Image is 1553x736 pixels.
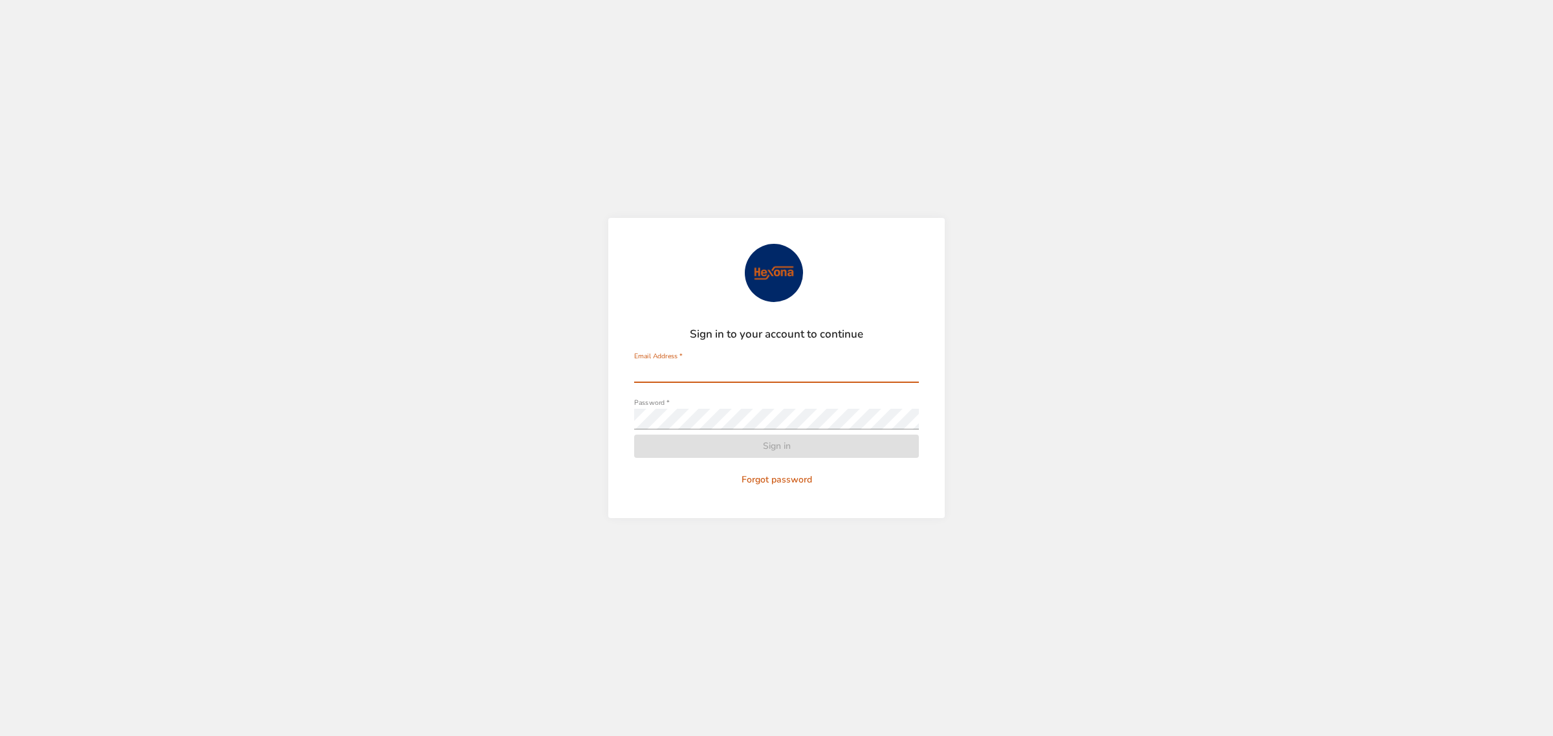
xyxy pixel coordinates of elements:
label: Email Address [634,352,682,360]
h2: Sign in to your account to continue [634,328,919,341]
span: Forgot password [639,472,914,488]
img: Avatar [745,244,803,302]
label: Password [634,399,669,406]
button: Forgot password [634,468,919,492]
